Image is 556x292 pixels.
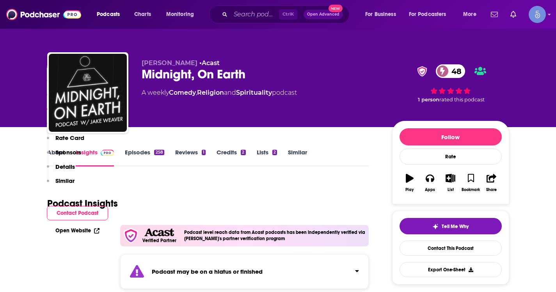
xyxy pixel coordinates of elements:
[360,8,406,21] button: open menu
[55,227,99,234] a: Open Website
[425,188,435,192] div: Apps
[461,169,481,197] button: Bookmark
[161,8,204,21] button: open menu
[217,149,245,166] a: Credits2
[154,150,164,155] div: 258
[400,169,420,197] button: Play
[49,54,127,132] img: Midnight, On Earth
[392,59,509,108] div: verified Badge48 1 personrated this podcast
[400,262,502,277] button: Export One-Sheet
[440,169,460,197] button: List
[529,6,546,23] img: User Profile
[304,10,343,19] button: Open AdvancedNew
[418,97,439,103] span: 1 person
[432,223,439,230] img: tell me why sparkle
[184,230,366,241] h4: Podcast level reach data from Acast podcasts has been independently verified via [PERSON_NAME]'s ...
[279,9,297,19] span: Ctrl K
[444,64,465,78] span: 48
[404,8,458,21] button: open menu
[439,97,485,103] span: rated this podcast
[442,223,469,230] span: Tell Me Why
[120,254,369,289] section: Click to expand status details
[224,89,236,96] span: and
[175,149,206,166] a: Reviews1
[481,169,501,197] button: Share
[409,9,446,20] span: For Podcasters
[217,5,357,23] div: Search podcasts, credits, & more...
[529,6,546,23] span: Logged in as Spiral5-G1
[529,6,546,23] button: Show profile menu
[196,89,197,96] span: ,
[197,89,224,96] a: Religion
[55,149,81,156] p: Sponsors
[47,206,108,220] button: Contact Podcast
[169,89,196,96] a: Comedy
[405,188,414,192] div: Play
[257,149,277,166] a: Lists2
[47,149,81,163] button: Sponsors
[400,128,502,145] button: Follow
[486,188,497,192] div: Share
[307,12,339,16] span: Open Advanced
[91,8,130,21] button: open menu
[129,8,156,21] a: Charts
[202,59,220,67] a: Acast
[365,9,396,20] span: For Business
[166,9,194,20] span: Monitoring
[400,149,502,165] div: Rate
[199,59,220,67] span: •
[144,228,174,237] img: Acast
[448,188,454,192] div: List
[436,64,465,78] a: 48
[288,149,307,166] a: Similar
[142,88,297,97] div: A weekly podcast
[462,188,480,192] div: Bookmark
[142,59,197,67] span: [PERSON_NAME]
[272,150,277,155] div: 2
[6,7,81,22] img: Podchaser - Follow, Share and Rate Podcasts
[97,9,120,20] span: Podcasts
[152,268,263,275] strong: Podcast may be on a hiatus or finished
[55,177,75,184] p: Similar
[241,150,245,155] div: 2
[463,9,476,20] span: More
[125,149,164,166] a: Episodes258
[47,163,75,177] button: Details
[329,5,343,12] span: New
[400,241,502,256] a: Contact This Podcast
[458,8,486,21] button: open menu
[123,228,139,243] img: verfied icon
[507,8,519,21] a: Show notifications dropdown
[55,163,75,170] p: Details
[202,150,206,155] div: 1
[231,8,279,21] input: Search podcasts, credits, & more...
[47,177,75,191] button: Similar
[134,9,151,20] span: Charts
[236,89,272,96] a: Spirituality
[420,169,440,197] button: Apps
[415,66,430,76] img: verified Badge
[488,8,501,21] a: Show notifications dropdown
[400,218,502,234] button: tell me why sparkleTell Me Why
[142,238,176,243] h5: Verified Partner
